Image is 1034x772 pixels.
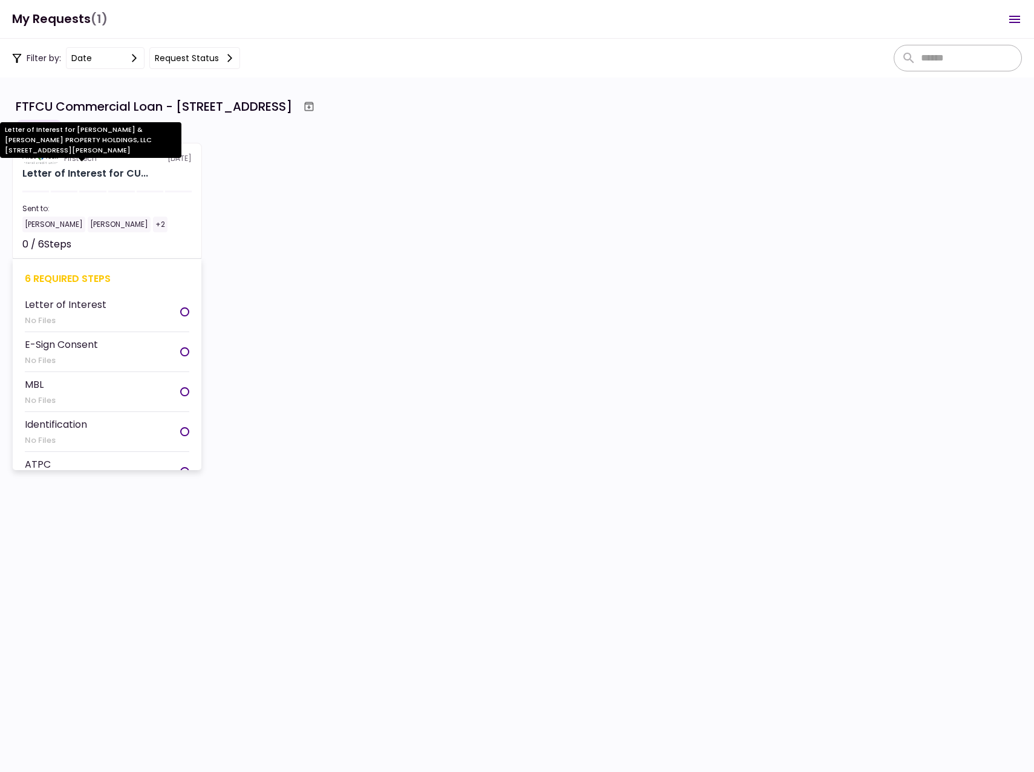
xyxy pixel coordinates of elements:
[91,7,108,31] span: (1)
[153,217,167,232] div: +2
[25,457,56,472] div: ATPC
[25,434,87,447] div: No Files
[16,120,62,132] div: LOI Issued
[88,217,151,232] div: [PERSON_NAME]
[66,47,145,69] button: date
[22,166,148,181] div: Letter of Interest for CULLUM & KELLEY PROPERTY HOLDINGS, LLC 513 E Caney Street Wharton TX
[149,47,240,69] button: Request status
[137,237,192,252] div: Not started
[25,271,189,286] div: 6 required steps
[298,96,320,117] button: Archive workflow
[25,417,87,432] div: Identification
[12,7,108,31] h1: My Requests
[22,217,85,232] div: [PERSON_NAME]
[1000,5,1029,34] button: Open menu
[12,47,240,69] div: Filter by:
[71,51,92,65] div: date
[25,355,98,367] div: No Files
[25,315,106,327] div: No Files
[25,377,56,392] div: MBL
[16,97,292,116] div: FTFCU Commercial Loan - [STREET_ADDRESS]
[22,237,71,252] div: 0 / 6 Steps
[25,394,56,407] div: No Files
[25,337,98,352] div: E-Sign Consent
[22,203,192,214] div: Sent to:
[25,297,106,312] div: Letter of Interest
